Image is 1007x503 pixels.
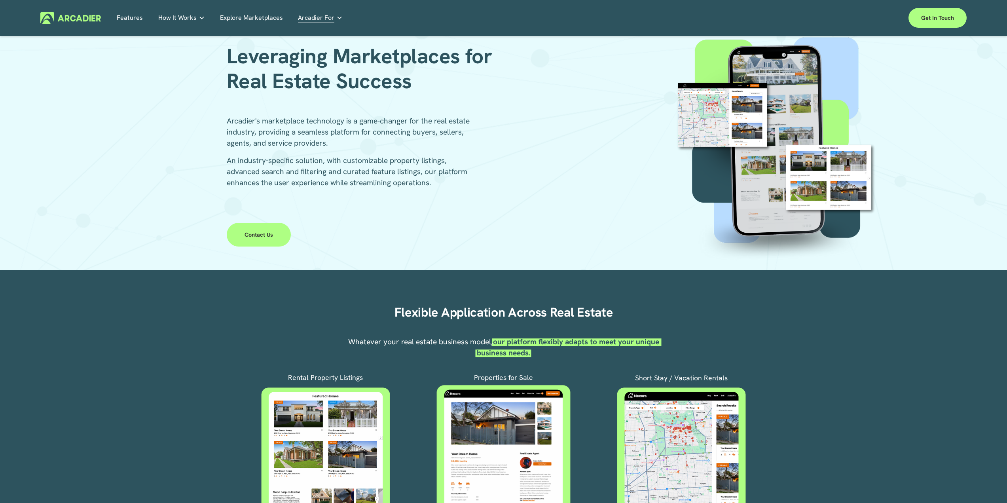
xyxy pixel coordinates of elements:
p: Short Stay / Vacation Rentals [606,372,757,383]
h2: Flexible Application Across Real Estate [369,305,638,321]
span: How It Works [158,12,197,23]
a: Contact Us [227,223,291,247]
img: Arcadier [40,12,101,24]
p: An industry-specific solution, with customizable property listings, advanced search and filtering... [227,155,478,188]
a: Explore Marketplaces [220,12,283,24]
a: Get in touch [908,8,967,28]
p: Rental Property Listings [274,372,377,383]
span: Arcadier For [298,12,334,23]
a: Features [117,12,143,24]
div: Chat-Widget [967,465,1007,503]
strong: our platform flexibly adapts to meet your unique business needs. [477,337,661,358]
a: folder dropdown [298,12,343,24]
p: Whatever your real estate business model, [345,336,662,359]
a: folder dropdown [158,12,205,24]
p: Arcadier's marketplace technology is a game-changer for the real estate industry, providing a sea... [227,116,478,149]
p: Properties for Sale [416,372,591,383]
iframe: Chat Widget [967,465,1007,503]
h1: Leveraging Marketplaces for Real Estate Success [227,44,501,93]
